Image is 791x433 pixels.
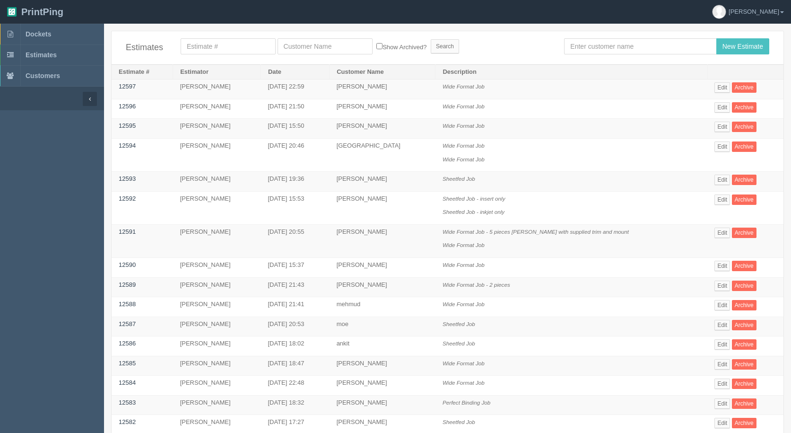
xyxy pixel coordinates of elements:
td: [PERSON_NAME] [173,119,261,139]
a: Edit [714,398,730,409]
a: 12585 [119,360,136,367]
span: Estimates [26,51,57,59]
i: Wide Format Job [443,360,485,366]
td: [PERSON_NAME] [330,80,435,99]
i: Wide Format Job [443,123,485,129]
i: Wide Format Job [443,262,485,268]
td: [DATE] 18:47 [261,356,329,376]
i: Sheetfed Job - inkjet only [443,209,504,215]
td: [PERSON_NAME] [173,376,261,396]
td: [PERSON_NAME] [173,277,261,297]
td: [DATE] 20:46 [261,139,329,172]
a: Archive [732,339,756,350]
a: 12584 [119,379,136,386]
td: [PERSON_NAME] [173,395,261,415]
input: Show Archived? [376,43,382,49]
td: [PERSON_NAME] [173,317,261,336]
td: [PERSON_NAME] [173,224,261,257]
a: Edit [714,102,730,113]
td: [PERSON_NAME] [173,297,261,317]
td: [DATE] 21:41 [261,297,329,317]
a: 12587 [119,320,136,327]
i: Sheetfed Job - insert only [443,195,505,202]
td: [GEOGRAPHIC_DATA] [330,139,435,172]
td: [PERSON_NAME] [330,356,435,376]
input: Estimate # [181,38,276,54]
i: Wide Format Job [443,156,485,162]
td: [PERSON_NAME] [330,376,435,396]
a: 12588 [119,300,136,308]
td: [PERSON_NAME] [173,139,261,172]
td: [PERSON_NAME] [173,99,261,119]
a: Archive [732,261,756,271]
th: Customer Name [330,64,435,80]
td: [DATE] 19:36 [261,172,329,192]
a: Archive [732,141,756,152]
a: 12592 [119,195,136,202]
input: Enter customer name [564,38,716,54]
td: [PERSON_NAME] [173,80,261,99]
a: 12589 [119,281,136,288]
td: [PERSON_NAME] [173,191,261,224]
td: [PERSON_NAME] [330,172,435,192]
td: [PERSON_NAME] [330,191,435,224]
td: [DATE] 15:53 [261,191,329,224]
td: [PERSON_NAME] [330,277,435,297]
a: 12593 [119,175,136,182]
a: Archive [732,228,756,238]
td: [PERSON_NAME] [173,257,261,277]
a: Edit [714,300,730,310]
a: 12596 [119,103,136,110]
td: [DATE] 15:37 [261,257,329,277]
a: Edit [714,418,730,428]
a: Archive [732,82,756,93]
i: Sheetfed Job [443,176,475,182]
th: Date [261,64,329,80]
td: [PERSON_NAME] [330,99,435,119]
a: Archive [732,122,756,132]
a: Edit [714,339,730,350]
th: Description [435,64,707,80]
td: [PERSON_NAME] [330,224,435,257]
td: [DATE] 18:32 [261,395,329,415]
label: Show Archived? [376,41,426,52]
a: Edit [714,379,730,389]
i: Wide Format Job [443,83,485,89]
a: 12597 [119,83,136,90]
td: [DATE] 18:02 [261,336,329,356]
input: Customer Name [278,38,373,54]
a: Edit [714,82,730,93]
td: [PERSON_NAME] [330,257,435,277]
td: [DATE] 22:59 [261,80,329,99]
td: [DATE] 20:53 [261,317,329,336]
a: Edit [714,359,730,370]
i: Wide Format Job [443,301,485,307]
a: Edit [714,175,730,185]
td: [DATE] 15:50 [261,119,329,139]
a: Archive [732,398,756,409]
a: Edit [714,261,730,271]
td: [PERSON_NAME] [173,172,261,192]
i: Wide Format Job - 2 pieces [443,282,510,288]
i: Wide Format Job [443,242,485,248]
a: 12594 [119,142,136,149]
i: Sheetfed Job [443,340,475,346]
a: 12590 [119,261,136,268]
td: mehmud [330,297,435,317]
td: [PERSON_NAME] [330,119,435,139]
td: [DATE] 20:55 [261,224,329,257]
a: Edit [714,122,730,132]
a: 12583 [119,399,136,406]
img: avatar_default-7531ab5dedf162e01f1e0bb0964e6a185e93c5c22dfe317fb01d7f8cd2b1632c.jpg [713,5,726,18]
img: logo-3e63b451c926e2ac314895c53de4908e5d424f24456219fb08d385ab2e579770.png [7,7,17,17]
i: Wide Format Job - 5 pieces [PERSON_NAME] with supplied trim and mount [443,229,629,235]
input: New Estimate [716,38,769,54]
td: [PERSON_NAME] [173,336,261,356]
span: Customers [26,72,60,80]
i: Sheetfed Job [443,321,475,327]
a: Archive [732,194,756,205]
i: Wide Format Job [443,380,485,386]
a: Archive [732,175,756,185]
a: Edit [714,228,730,238]
td: [PERSON_NAME] [330,395,435,415]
